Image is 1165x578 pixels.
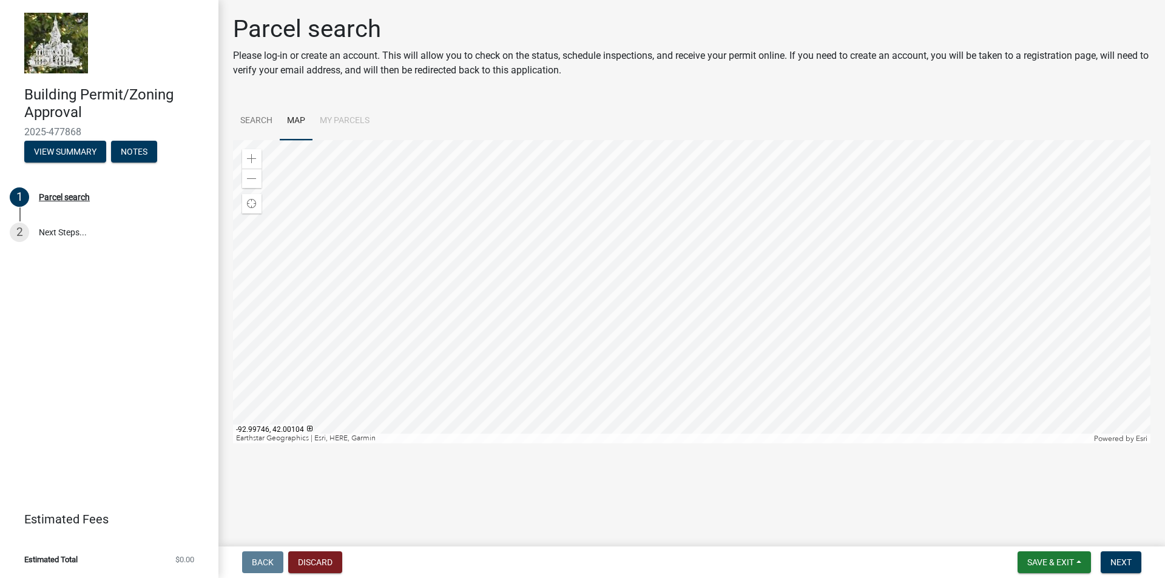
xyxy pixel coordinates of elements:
[1101,551,1141,573] button: Next
[175,556,194,563] span: $0.00
[111,147,157,157] wm-modal-confirm: Notes
[242,194,262,213] div: Find my location
[280,102,312,141] a: Map
[1136,434,1147,443] a: Esri
[288,551,342,573] button: Discard
[24,147,106,157] wm-modal-confirm: Summary
[39,193,90,201] div: Parcel search
[233,102,280,141] a: Search
[1027,557,1074,567] span: Save & Exit
[24,556,78,563] span: Estimated Total
[10,187,29,207] div: 1
[242,169,262,188] div: Zoom out
[24,13,88,73] img: Marshall County, Iowa
[10,507,199,531] a: Estimated Fees
[1110,557,1132,567] span: Next
[233,434,1091,443] div: Earthstar Geographics | Esri, HERE, Garmin
[242,149,262,169] div: Zoom in
[233,49,1150,78] p: Please log-in or create an account. This will allow you to check on the status, schedule inspecti...
[1091,434,1150,443] div: Powered by
[242,551,283,573] button: Back
[1018,551,1091,573] button: Save & Exit
[252,557,274,567] span: Back
[24,126,194,138] span: 2025-477868
[24,86,209,121] h4: Building Permit/Zoning Approval
[24,141,106,163] button: View Summary
[233,15,1150,44] h1: Parcel search
[111,141,157,163] button: Notes
[10,223,29,242] div: 2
